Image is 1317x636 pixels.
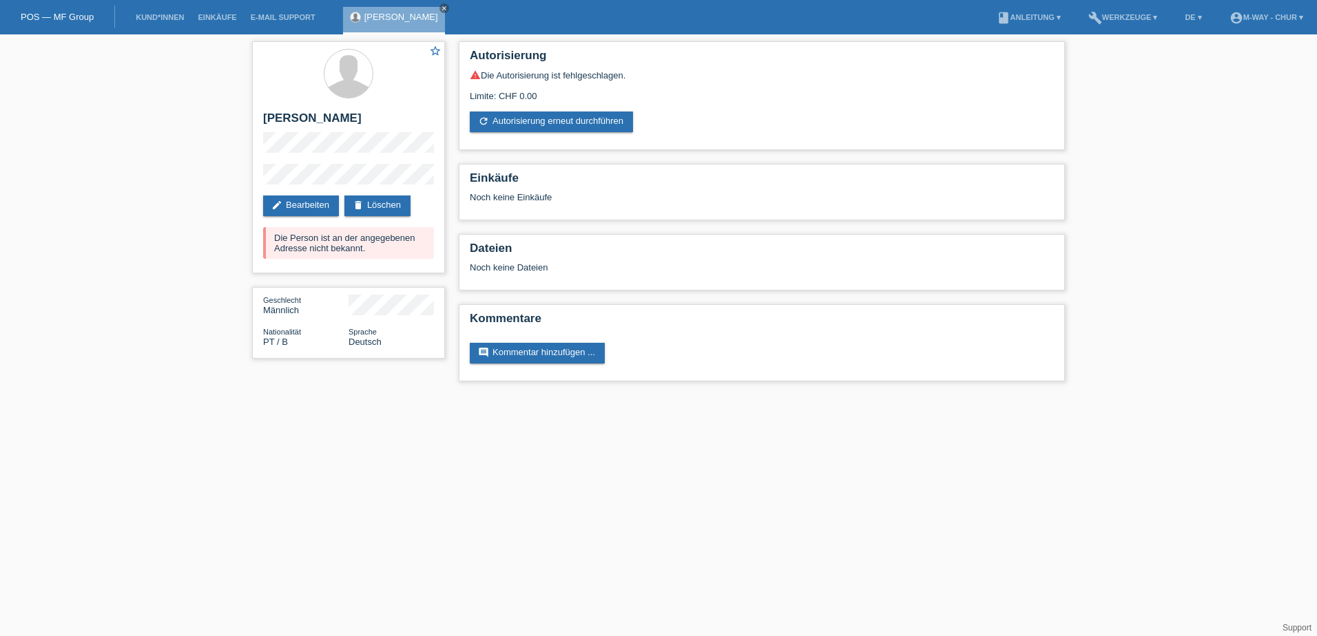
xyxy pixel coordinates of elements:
[470,70,481,81] i: warning
[263,296,301,304] span: Geschlecht
[1088,11,1102,25] i: build
[21,12,94,22] a: POS — MF Group
[470,70,1054,81] div: Die Autorisierung ist fehlgeschlagen.
[364,12,438,22] a: [PERSON_NAME]
[429,45,442,59] a: star_border
[191,13,243,21] a: Einkäufe
[470,262,891,273] div: Noch keine Dateien
[478,116,489,127] i: refresh
[1283,623,1311,633] a: Support
[439,3,449,13] a: close
[441,5,448,12] i: close
[997,11,1010,25] i: book
[470,192,1054,213] div: Noch keine Einkäufe
[470,171,1054,192] h2: Einkäufe
[244,13,322,21] a: E-Mail Support
[263,328,301,336] span: Nationalität
[990,13,1068,21] a: bookAnleitung ▾
[344,195,411,216] a: deleteLöschen
[349,337,382,347] span: Deutsch
[271,200,282,211] i: edit
[1178,13,1208,21] a: DE ▾
[353,200,364,211] i: delete
[470,242,1054,262] h2: Dateien
[470,112,633,132] a: refreshAutorisierung erneut durchführen
[478,347,489,358] i: comment
[429,45,442,57] i: star_border
[1081,13,1165,21] a: buildWerkzeuge ▾
[1230,11,1243,25] i: account_circle
[263,195,339,216] a: editBearbeiten
[349,328,377,336] span: Sprache
[470,312,1054,332] h2: Kommentare
[470,49,1054,70] h2: Autorisierung
[263,337,288,347] span: Portugal / B / 13.04.2020
[263,227,434,259] div: Die Person ist an der angegebenen Adresse nicht bekannt.
[1223,13,1310,21] a: account_circlem-way - Chur ▾
[129,13,191,21] a: Kund*innen
[470,81,1054,101] div: Limite: CHF 0.00
[263,112,434,132] h2: [PERSON_NAME]
[470,343,605,363] a: commentKommentar hinzufügen ...
[263,295,349,315] div: Männlich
